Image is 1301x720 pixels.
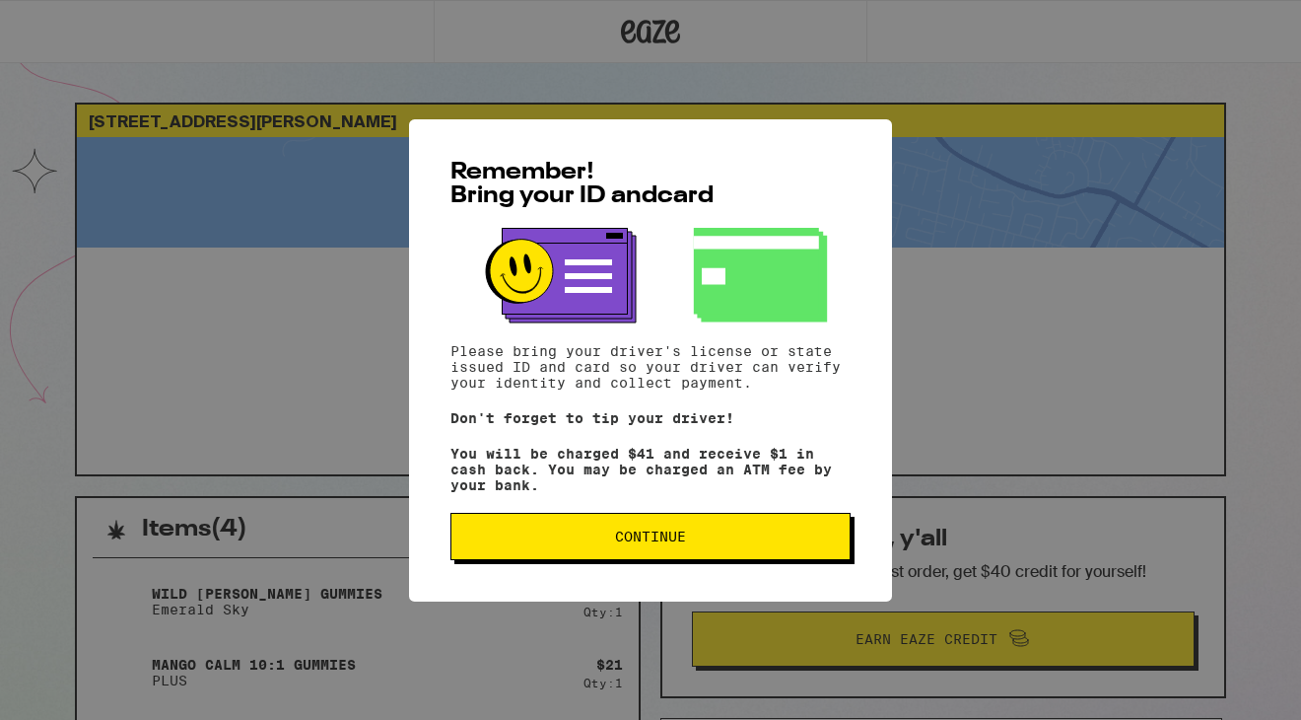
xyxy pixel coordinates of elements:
p: You will be charged $41 and receive $1 in cash back. You may be charged an ATM fee by your bank. [450,446,851,493]
span: Continue [615,530,686,543]
p: Please bring your driver's license or state issued ID and card so your driver can verify your ide... [450,343,851,391]
span: Remember! Bring your ID and card [450,161,714,208]
p: Don't forget to tip your driver! [450,410,851,426]
button: Continue [450,513,851,560]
